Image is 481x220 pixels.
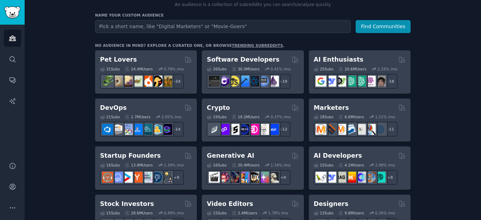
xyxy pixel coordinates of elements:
[355,172,366,183] img: OpenSourceAI
[164,67,184,71] div: 0.78 % /mo
[383,170,398,185] div: + 8
[345,76,356,87] img: chatgpt_promptDesign
[100,200,154,208] h2: Stock Investors
[314,114,333,119] div: 18 Sub s
[338,114,364,119] div: 6.6M Users
[258,76,269,87] img: AskComputerScience
[375,114,395,119] div: 1.21 % /mo
[232,210,257,215] div: 2.4M Users
[100,103,127,112] h2: DevOps
[314,200,349,208] h2: Designers
[207,103,230,112] h2: Crypto
[102,172,113,183] img: EntrepreneurRideAlong
[314,55,363,64] h2: AI Enthusiasts
[102,124,113,135] img: azuredevops
[316,76,326,87] img: GoogleGeminiAI
[316,124,326,135] img: content_marketing
[232,43,283,48] a: trending subreddits
[95,43,285,48] div: No audience in mind? Explore a curated one, or browse .
[356,20,411,33] button: Find Communities
[112,76,123,87] img: ballpython
[132,76,143,87] img: turtle
[100,151,161,160] h2: Startup Founders
[377,67,398,71] div: 2.33 % /mo
[207,200,253,208] h2: Video Editors
[207,163,226,168] div: 16 Sub s
[338,163,364,168] div: 4.1M Users
[276,122,291,137] div: + 12
[316,172,326,183] img: LangChain
[229,76,239,87] img: learnjavascript
[314,103,349,112] h2: Marketers
[335,76,346,87] img: AItoolsCatalog
[229,172,239,183] img: deepdream
[268,172,279,183] img: DreamBooth
[122,172,133,183] img: startup
[151,172,162,183] img: Entrepreneurship
[164,210,184,215] div: 0.49 % /mo
[375,163,395,168] div: 2.98 % /mo
[142,172,152,183] img: indiehackers
[375,76,386,87] img: ArtificalIntelligence
[100,114,120,119] div: 21 Sub s
[95,20,351,33] input: Pick a short name, like "Digital Marketers" or "Movie-Goers"
[95,2,411,8] p: An audience is a collection of subreddits you can search/analyze quickly
[314,67,333,71] div: 25 Sub s
[95,13,411,18] h3: Name your custom audience
[161,124,172,135] img: PlatformEngineers
[238,124,249,135] img: web3
[248,172,259,183] img: FluxAI
[383,74,398,89] div: + 18
[258,172,269,183] img: starryai
[314,163,333,168] div: 15 Sub s
[100,55,137,64] h2: Pet Lovers
[219,124,230,135] img: 0xPolygon
[100,210,120,215] div: 15 Sub s
[232,163,260,168] div: 20.4M Users
[122,76,133,87] img: leopardgeckos
[238,76,249,87] img: iOSProgramming
[207,114,226,119] div: 19 Sub s
[325,172,336,183] img: DeepSeek
[132,124,143,135] img: DevOpsLinks
[125,114,150,119] div: 1.7M Users
[209,124,220,135] img: ethfinance
[142,76,152,87] img: cockatiel
[161,172,172,183] img: growmybusiness
[207,210,226,215] div: 15 Sub s
[338,210,364,215] div: 9.8M Users
[4,6,20,19] img: GummySearch logo
[169,74,184,89] div: + 24
[268,210,288,215] div: 1.78 % /mo
[338,67,366,71] div: 20.6M Users
[207,151,254,160] h2: Generative AI
[258,124,269,135] img: CryptoNews
[365,76,376,87] img: OpenAIDev
[162,114,182,119] div: 2.05 % /mo
[209,76,220,87] img: software
[365,124,376,135] img: MarketingResearch
[142,124,152,135] img: platformengineering
[375,124,386,135] img: OnlineMarketing
[355,124,366,135] img: googleads
[207,67,226,71] div: 26 Sub s
[276,74,291,89] div: + 19
[125,210,152,215] div: 28.6M Users
[232,114,260,119] div: 19.2M Users
[122,124,133,135] img: Docker_DevOps
[325,76,336,87] img: DeepSeek
[355,76,366,87] img: chatgpt_prompts_
[345,172,356,183] img: MistralAI
[375,210,395,215] div: 0.26 % /mo
[335,172,346,183] img: Rag
[164,163,184,168] div: 1.39 % /mo
[169,170,184,185] div: + 9
[238,172,249,183] img: sdforall
[365,172,376,183] img: llmops
[325,124,336,135] img: bigseo
[271,114,291,119] div: 0.37 % /mo
[314,210,333,215] div: 13 Sub s
[125,67,152,71] div: 24.4M Users
[207,55,279,64] h2: Software Developers
[125,163,152,168] div: 13.8M Users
